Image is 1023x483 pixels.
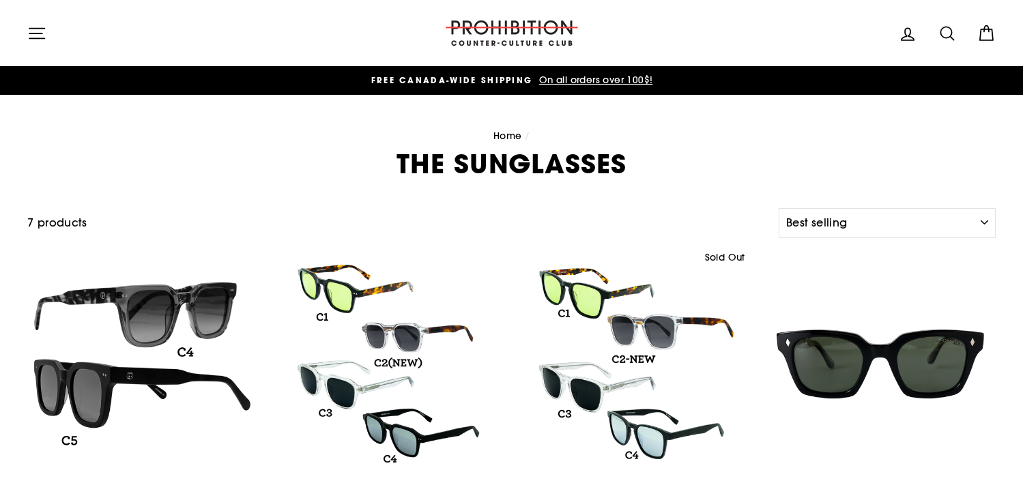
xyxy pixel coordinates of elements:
[27,151,996,177] h1: THE SUNGLASSES
[699,248,750,267] div: Sold Out
[31,73,993,88] a: FREE CANADA-WIDE SHIPPING On all orders over 100$!
[536,74,653,86] span: On all orders over 100$!
[27,129,996,144] nav: breadcrumbs
[525,130,530,142] span: /
[493,130,522,142] a: Home
[444,20,580,46] img: PROHIBITION COUNTER-CULTURE CLUB
[371,74,533,86] span: FREE CANADA-WIDE SHIPPING
[27,214,773,232] div: 7 products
